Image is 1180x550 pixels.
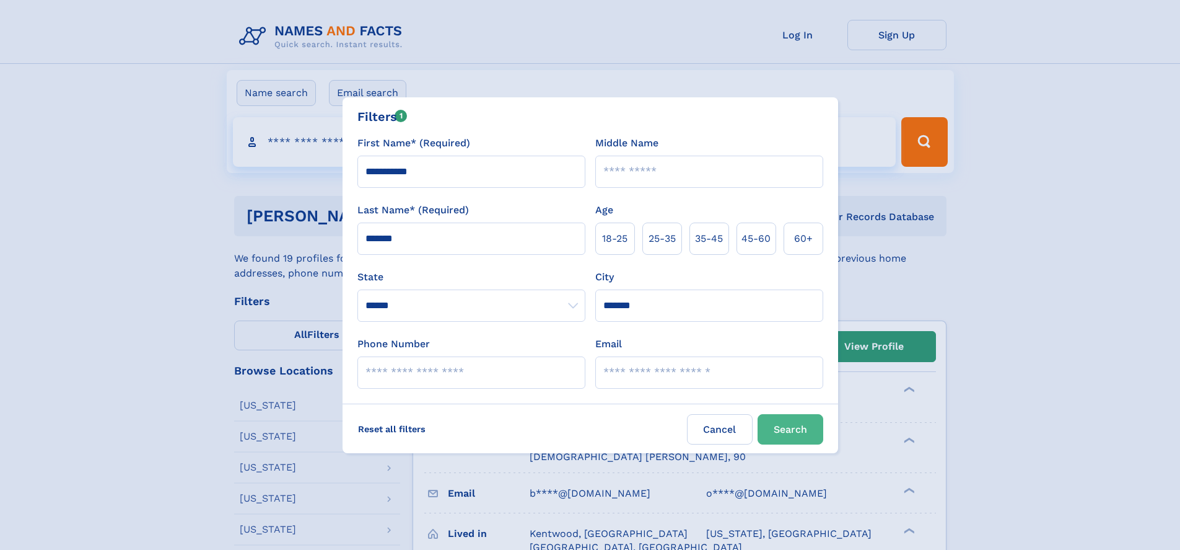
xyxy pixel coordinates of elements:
label: Last Name* (Required) [357,203,469,218]
label: Age [595,203,613,218]
label: Email [595,337,622,352]
label: Middle Name [595,136,658,151]
span: 45‑60 [741,231,771,246]
label: Phone Number [357,337,430,352]
button: Search [758,414,823,445]
label: Reset all filters [350,414,434,444]
label: First Name* (Required) [357,136,470,151]
span: 60+ [794,231,813,246]
label: State [357,270,585,285]
span: 25‑35 [649,231,676,246]
div: Filters [357,107,408,126]
span: 35‑45 [695,231,723,246]
label: Cancel [687,414,753,445]
label: City [595,270,614,285]
span: 18‑25 [602,231,627,246]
